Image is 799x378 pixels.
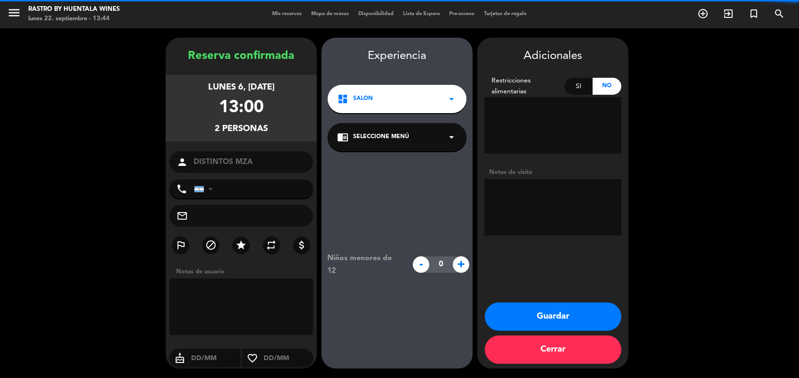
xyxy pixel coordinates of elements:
input: DD/MM [263,353,313,364]
i: add_circle_outline [697,8,709,19]
div: Si [565,78,593,95]
span: Seleccione Menú [353,132,409,142]
div: Notas de visita [484,167,621,177]
div: Rastro by Huentala Wines [28,5,120,14]
i: arrow_drop_down [446,93,457,105]
i: dashboard [337,93,348,105]
i: attach_money [296,239,307,251]
i: search [774,8,785,19]
i: menu [7,6,21,20]
div: Argentina: +54 [194,180,216,198]
i: star [235,239,247,251]
span: Mis reservas [267,11,307,16]
i: cake [169,353,190,364]
div: Reserva confirmada [166,47,317,66]
button: Guardar [485,303,621,331]
span: Tarjetas de regalo [479,11,532,16]
i: repeat [266,239,277,251]
div: Adicionales [484,47,621,66]
span: Disponibilidad [354,11,398,16]
span: Mapa de mesas [307,11,354,16]
i: outlined_flag [175,239,186,251]
div: 13:00 [219,94,264,122]
button: Cerrar [485,336,621,364]
span: SALON [353,94,373,104]
i: turned_in_not [748,8,759,19]
div: Niños menores de 12 [320,252,408,277]
i: phone [176,183,187,195]
span: - [413,256,429,273]
input: DD/MM [190,353,241,364]
span: Pre-acceso [444,11,479,16]
div: lunes 6, [DATE] [208,81,274,94]
i: block [205,239,217,251]
div: No [593,78,621,95]
i: person [177,156,188,168]
button: menu [7,6,21,23]
i: arrow_drop_down [446,131,457,143]
div: Notas de usuario [171,267,317,277]
span: + [453,256,469,273]
span: Lista de Espera [398,11,444,16]
i: exit_to_app [723,8,734,19]
div: lunes 22. septiembre - 13:44 [28,14,120,24]
div: Restricciones alimentarias [484,75,565,97]
i: chrome_reader_mode [337,131,348,143]
div: 2 personas [215,122,268,136]
i: favorite_border [242,353,263,364]
i: mail_outline [177,210,188,222]
div: Experiencia [322,47,473,66]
